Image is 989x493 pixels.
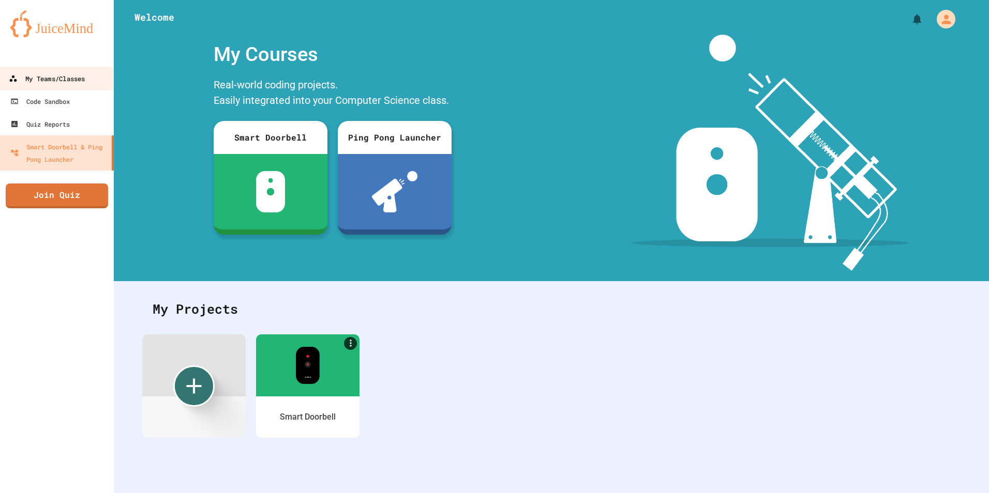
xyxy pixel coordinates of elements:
div: Ping Pong Launcher [338,121,452,154]
a: More [344,337,357,350]
div: Create new [173,365,215,407]
div: Smart Doorbell [214,121,327,154]
div: Smart Doorbell & Ping Pong Launcher [10,141,108,165]
div: My Account [926,7,958,31]
div: Quiz Reports [10,118,70,130]
img: sdb-white.svg [256,171,286,212]
div: Smart Doorbell [280,411,336,423]
a: Join Quiz [6,183,108,208]
iframe: chat widget [903,407,979,451]
iframe: chat widget [946,452,979,483]
div: My Courses [208,35,457,74]
img: logo-orange.svg [10,10,103,37]
img: ppl-with-ball.png [372,171,418,212]
img: sdb-real-colors.png [296,347,320,384]
div: My Teams/Classes [9,72,85,85]
div: Code Sandbox [10,95,70,107]
div: My Projects [142,289,961,329]
div: My Notifications [892,10,926,28]
img: banner-image-my-projects.png [632,35,909,271]
a: MoreSmart Doorbell [256,334,359,438]
div: Real-world coding projects. Easily integrated into your Computer Science class. [208,74,457,113]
